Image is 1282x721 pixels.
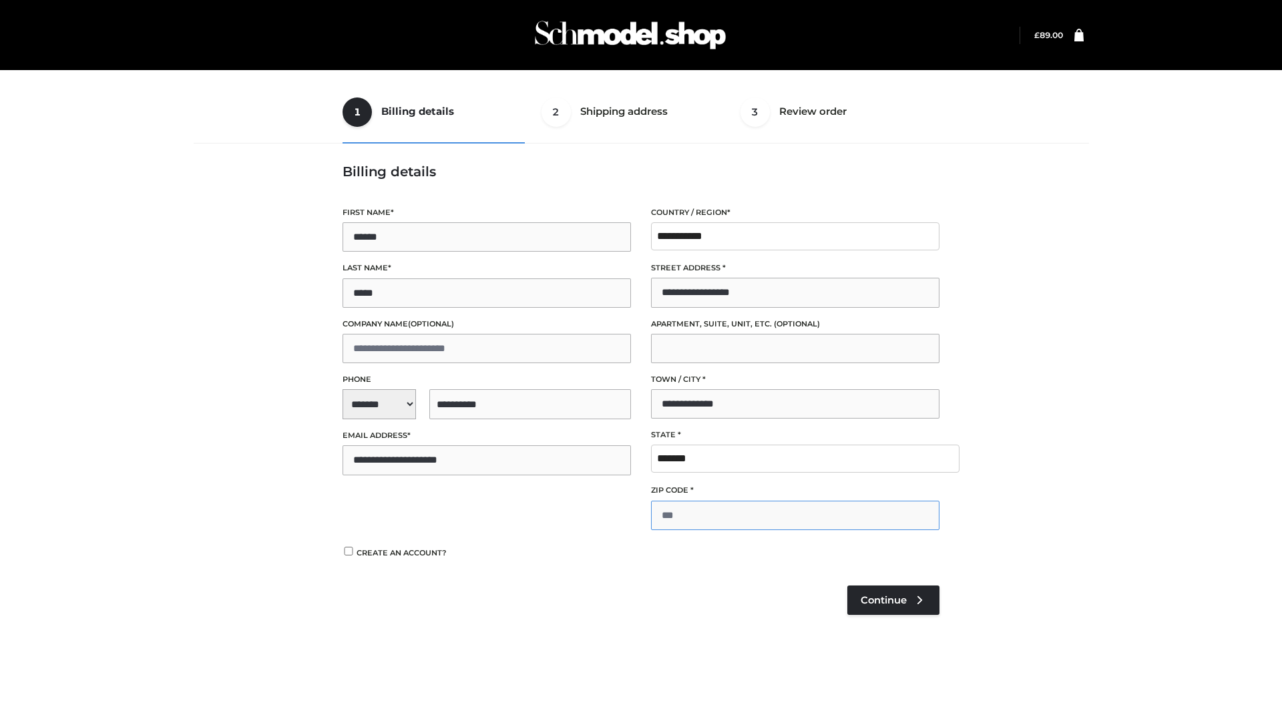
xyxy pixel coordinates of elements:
h3: Billing details [343,164,939,180]
span: Continue [861,594,907,606]
label: State [651,429,939,441]
label: Country / Region [651,206,939,219]
bdi: 89.00 [1034,30,1063,40]
label: Email address [343,429,631,442]
label: Phone [343,373,631,386]
span: Create an account? [357,548,447,557]
label: ZIP Code [651,484,939,497]
span: (optional) [408,319,454,328]
label: Street address [651,262,939,274]
span: (optional) [774,319,820,328]
label: Company name [343,318,631,330]
label: Apartment, suite, unit, etc. [651,318,939,330]
label: Town / City [651,373,939,386]
label: Last name [343,262,631,274]
label: First name [343,206,631,219]
span: £ [1034,30,1040,40]
a: £89.00 [1034,30,1063,40]
a: Continue [847,585,939,615]
input: Create an account? [343,547,355,555]
img: Schmodel Admin 964 [530,9,730,61]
